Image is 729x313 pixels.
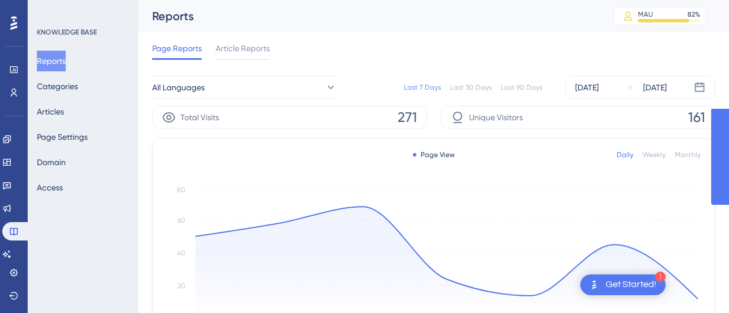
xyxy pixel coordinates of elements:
[152,81,205,94] span: All Languages
[675,150,701,159] div: Monthly
[575,81,599,94] div: [DATE]
[501,83,542,92] div: Last 90 Days
[681,268,715,302] iframe: UserGuiding AI Assistant Launcher
[152,41,202,55] span: Page Reports
[688,108,705,127] span: 161
[606,278,656,291] div: Get Started!
[655,272,666,282] div: 1
[177,216,186,224] tspan: 60
[587,278,601,292] img: launcher-image-alternative-text
[413,150,455,159] div: Page View
[180,110,219,124] span: Total Visits
[152,8,585,24] div: Reports
[37,28,97,37] div: KNOWLEDGE BASE
[216,41,270,55] span: Article Reports
[617,150,633,159] div: Daily
[398,108,417,127] span: 271
[688,10,700,19] div: 82 %
[404,83,441,92] div: Last 7 Days
[638,10,653,19] div: MAU
[177,186,186,194] tspan: 80
[469,110,523,124] span: Unique Visitors
[152,76,337,99] button: All Languages
[643,81,667,94] div: [DATE]
[177,249,186,257] tspan: 40
[37,101,64,122] button: Articles
[177,282,186,290] tspan: 20
[37,127,88,147] button: Page Settings
[450,83,492,92] div: Last 30 Days
[37,51,66,71] button: Reports
[37,152,66,173] button: Domain
[643,150,666,159] div: Weekly
[37,76,78,97] button: Categories
[37,177,63,198] button: Access
[580,274,666,295] div: Open Get Started! checklist, remaining modules: 1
